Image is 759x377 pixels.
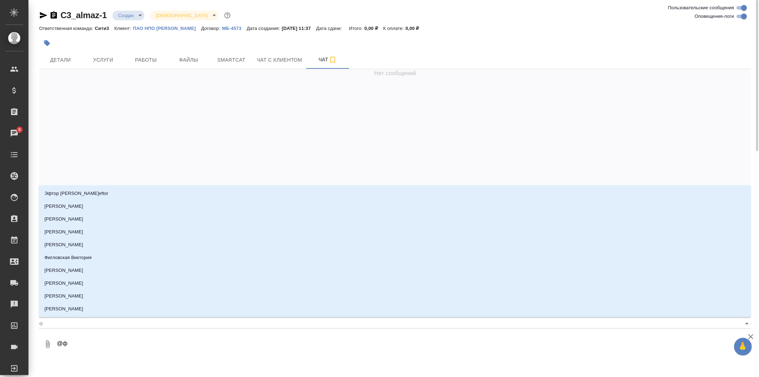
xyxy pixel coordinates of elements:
p: Ответственная команда: [39,26,95,31]
span: Работы [129,56,163,64]
p: Сити3 [95,26,115,31]
div: Создан [112,11,144,20]
button: Доп статусы указывают на важность/срочность заказа [223,11,232,20]
p: МБ-4573 [222,26,247,31]
span: Smartcat [214,56,248,64]
svg: Подписаться [328,56,337,64]
p: [PERSON_NAME] [44,305,83,313]
p: [PERSON_NAME] [44,280,83,287]
p: 0,00 ₽ [364,26,383,31]
span: Услуги [86,56,120,64]
span: Чат с клиентом [257,56,302,64]
p: Итого: [349,26,364,31]
p: [PERSON_NAME] [44,241,83,248]
p: К оплате: [383,26,406,31]
span: Детали [43,56,78,64]
a: 8 [2,124,27,142]
p: [PERSON_NAME] [44,216,83,223]
p: ПАО НПО [PERSON_NAME] [133,26,201,31]
button: [DEMOGRAPHIC_DATA] [154,12,210,19]
p: Договор: [201,26,222,31]
span: 🙏 [737,339,749,354]
button: Скопировать ссылку для ЯМессенджера [39,11,48,20]
span: Нет сообщений [374,69,416,78]
p: Дата создания: [247,26,281,31]
div: Создан [150,11,218,20]
span: 8 [14,126,25,133]
span: Оповещения-логи [695,13,734,20]
p: Клиент: [114,26,133,31]
span: Пользовательские сообщения [668,4,734,11]
p: [PERSON_NAME] [44,228,83,236]
a: C3_almaz-1 [60,10,107,20]
p: [PERSON_NAME] [44,293,83,300]
p: Эфтор [PERSON_NAME]eftor [44,190,109,197]
button: Скопировать ссылку [49,11,58,20]
p: Дата сдачи: [316,26,343,31]
span: Файлы [172,56,206,64]
p: [DATE] 11:37 [282,26,316,31]
a: ПАО НПО [PERSON_NAME] [133,25,201,31]
a: МБ-4573 [222,25,247,31]
p: 0,00 ₽ [406,26,425,31]
p: [PERSON_NAME] [44,203,83,210]
button: Добавить тэг [39,35,55,51]
span: Чат [311,55,345,64]
button: 🙏 [734,338,752,356]
p: [PERSON_NAME] [44,267,83,274]
button: Создан [116,12,136,19]
button: Close [742,319,752,329]
p: Фигловская Виктория [44,254,91,261]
